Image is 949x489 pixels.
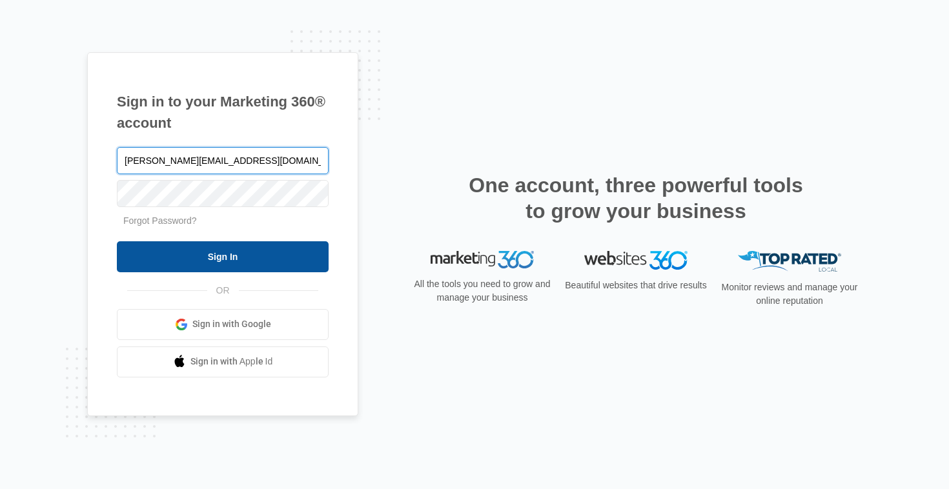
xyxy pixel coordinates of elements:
img: Marketing 360 [431,251,534,269]
h2: One account, three powerful tools to grow your business [465,172,807,224]
a: Sign in with Google [117,309,329,340]
img: Websites 360 [584,251,688,270]
img: Top Rated Local [738,251,841,272]
span: Sign in with Google [192,317,271,331]
input: Sign In [117,241,329,272]
a: Sign in with Apple Id [117,346,329,377]
span: Sign in with Apple Id [190,355,273,368]
p: Beautiful websites that drive results [564,279,708,292]
p: All the tools you need to grow and manage your business [410,277,555,304]
span: OR [207,284,239,297]
a: Forgot Password? [123,215,197,226]
input: Email [117,147,329,174]
h1: Sign in to your Marketing 360® account [117,91,329,134]
p: Monitor reviews and manage your online reputation [717,281,862,308]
